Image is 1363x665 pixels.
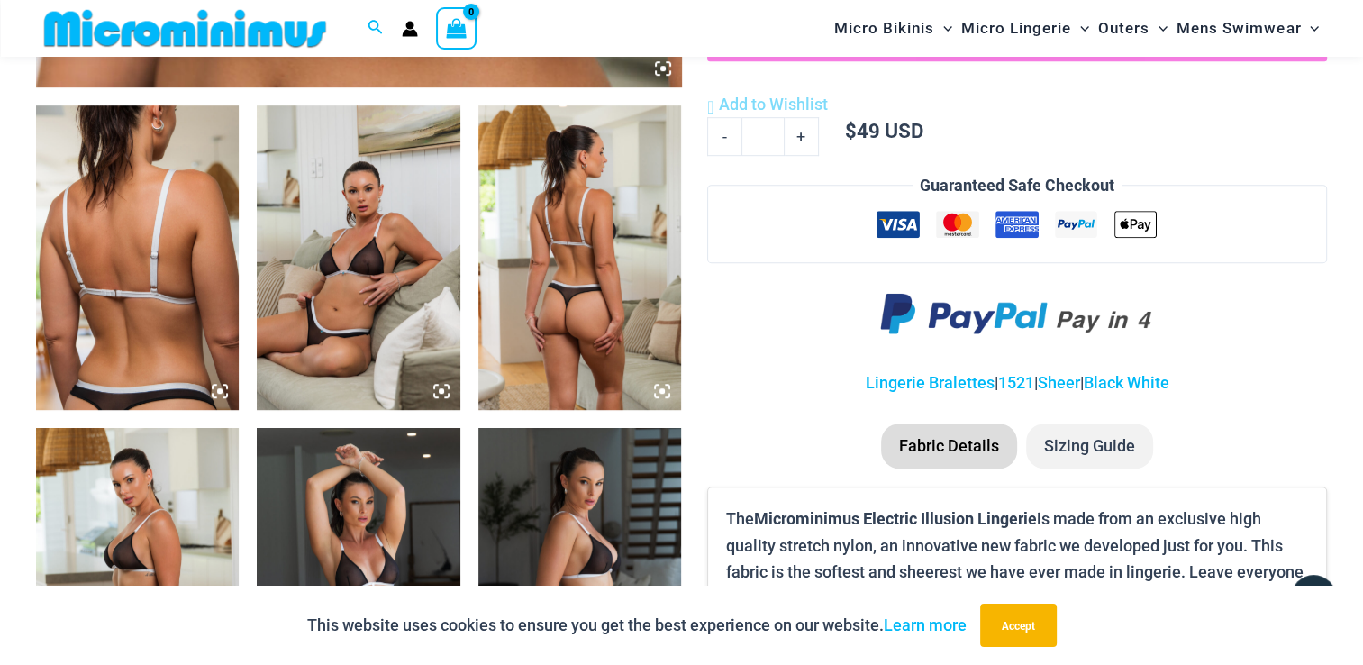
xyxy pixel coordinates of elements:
[998,373,1034,392] a: 1521
[934,5,952,51] span: Menu Toggle
[402,21,418,37] a: Account icon link
[436,7,477,49] a: View Shopping Cart, empty
[1301,5,1319,51] span: Menu Toggle
[957,5,1094,51] a: Micro LingerieMenu ToggleMenu Toggle
[881,424,1017,469] li: Fabric Details
[845,117,857,143] span: $
[36,105,239,410] img: Electric Illusion Noir 1521 Bra 682 Thong
[1098,5,1149,51] span: Outers
[980,604,1057,647] button: Accept
[707,91,827,118] a: Add to Wishlist
[845,117,923,143] bdi: 49 USD
[368,17,384,40] a: Search icon link
[1026,424,1153,469] li: Sizing Guide
[1149,5,1168,51] span: Menu Toggle
[718,95,827,114] span: Add to Wishlist
[741,117,784,155] input: Product quantity
[478,105,681,410] img: Electric Illusion Noir 1521 Bra 682 Thong
[884,615,967,634] a: Learn more
[307,612,967,639] p: This website uses cookies to ensure you get the best experience on our website.
[707,369,1327,396] p: | | |
[961,5,1071,51] span: Micro Lingerie
[1084,373,1123,392] a: Black
[785,117,819,155] a: +
[1177,5,1301,51] span: Mens Swimwear
[827,3,1327,54] nav: Site Navigation
[1038,373,1080,392] a: Sheer
[754,507,1037,529] b: Microminimus Electric Illusion Lingerie
[1172,5,1323,51] a: Mens SwimwearMenu ToggleMenu Toggle
[1094,5,1172,51] a: OutersMenu ToggleMenu Toggle
[913,172,1122,199] legend: Guaranteed Safe Checkout
[257,105,459,410] img: Electric Illusion Noir 1521 Bra 682 Thong
[726,506,1308,613] p: The is made from an exclusive high quality stretch nylon, an innovative new fabric we developed j...
[1071,5,1089,51] span: Menu Toggle
[37,8,333,49] img: MM SHOP LOGO FLAT
[866,373,995,392] a: Lingerie Bralettes
[830,5,957,51] a: Micro BikinisMenu ToggleMenu Toggle
[1127,373,1169,392] a: White
[834,5,934,51] span: Micro Bikinis
[707,117,741,155] a: -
